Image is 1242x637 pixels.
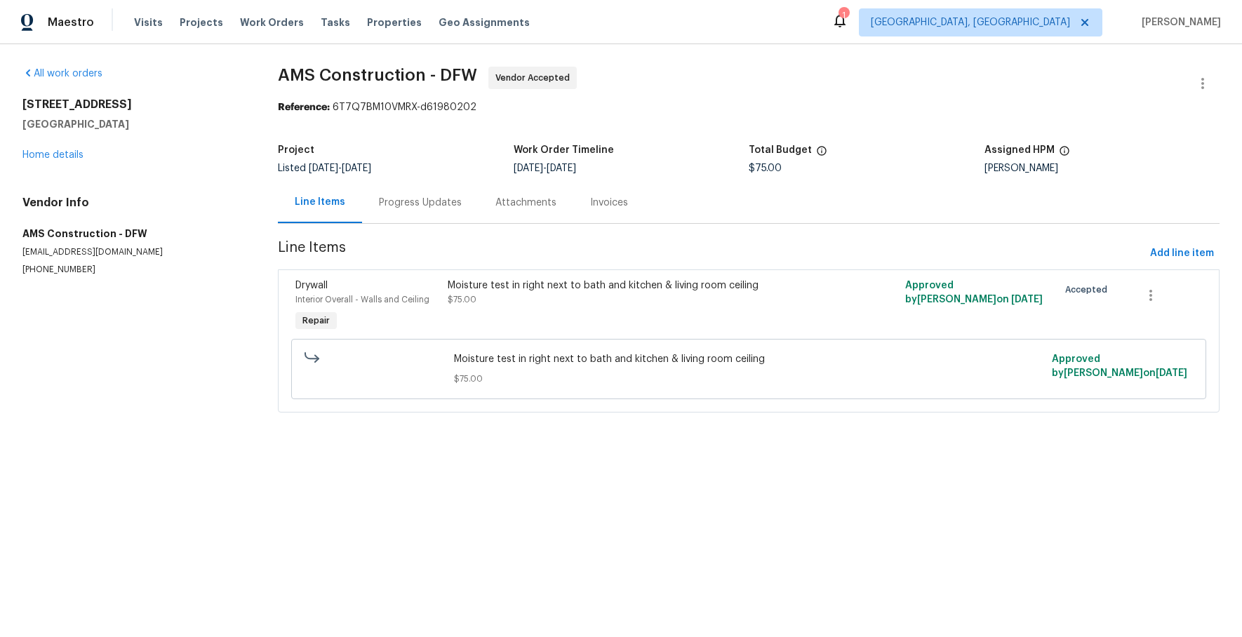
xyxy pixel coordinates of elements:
span: $75.00 [454,372,1043,386]
button: Add line item [1144,241,1220,267]
span: Projects [180,15,223,29]
span: Add line item [1150,245,1214,262]
div: Attachments [495,196,556,210]
span: - [514,163,576,173]
div: Moisture test in right next to bath and kitchen & living room ceiling [448,279,820,293]
a: All work orders [22,69,102,79]
div: Line Items [295,195,345,209]
div: Invoices [590,196,628,210]
div: 1 [839,8,848,22]
span: Vendor Accepted [495,71,575,85]
span: Geo Assignments [439,15,530,29]
div: Progress Updates [379,196,462,210]
p: [PHONE_NUMBER] [22,264,244,276]
span: [DATE] [514,163,543,173]
span: [DATE] [342,163,371,173]
span: [GEOGRAPHIC_DATA], [GEOGRAPHIC_DATA] [871,15,1070,29]
span: [DATE] [1011,295,1043,304]
span: Listed [278,163,371,173]
span: $75.00 [448,295,476,304]
span: $75.00 [749,163,782,173]
a: Home details [22,150,84,160]
h5: Project [278,145,314,155]
span: [DATE] [1156,368,1187,378]
h4: Vendor Info [22,196,244,210]
span: [PERSON_NAME] [1136,15,1221,29]
span: Moisture test in right next to bath and kitchen & living room ceiling [454,352,1043,366]
span: Approved by [PERSON_NAME] on [905,281,1043,304]
h5: Assigned HPM [984,145,1055,155]
div: [PERSON_NAME] [984,163,1220,173]
b: Reference: [278,102,330,112]
h5: Total Budget [749,145,812,155]
span: The hpm assigned to this work order. [1059,145,1070,163]
span: Repair [297,314,335,328]
h2: [STREET_ADDRESS] [22,98,244,112]
span: The total cost of line items that have been proposed by Opendoor. This sum includes line items th... [816,145,827,163]
p: [EMAIL_ADDRESS][DOMAIN_NAME] [22,246,244,258]
h5: [GEOGRAPHIC_DATA] [22,117,244,131]
span: - [309,163,371,173]
span: Accepted [1065,283,1113,297]
span: Line Items [278,241,1144,267]
span: Interior Overall - Walls and Ceiling [295,295,429,304]
span: Maestro [48,15,94,29]
span: Work Orders [240,15,304,29]
span: Visits [134,15,163,29]
h5: AMS Construction - DFW [22,227,244,241]
span: Approved by [PERSON_NAME] on [1052,354,1187,378]
h5: Work Order Timeline [514,145,614,155]
span: AMS Construction - DFW [278,67,477,83]
div: 6T7Q7BM10VMRX-d61980202 [278,100,1220,114]
span: [DATE] [547,163,576,173]
span: [DATE] [309,163,338,173]
span: Properties [367,15,422,29]
span: Tasks [321,18,350,27]
span: Drywall [295,281,328,290]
